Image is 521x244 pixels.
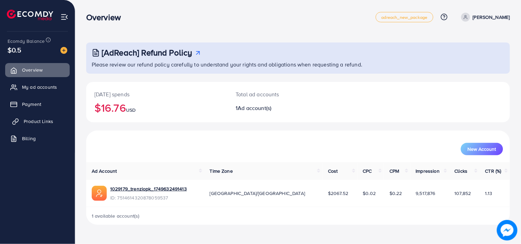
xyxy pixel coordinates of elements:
[5,97,70,111] a: Payment
[236,90,325,98] p: Total ad accounts
[94,101,219,114] h2: $16.76
[473,13,510,21] p: [PERSON_NAME]
[458,13,510,22] a: [PERSON_NAME]
[5,132,70,145] a: Billing
[416,190,435,197] span: 9,517,876
[92,186,107,201] img: ic-ads-acc.e4c84228.svg
[328,168,338,174] span: Cost
[7,10,53,20] img: logo
[363,190,376,197] span: $0.02
[60,13,68,21] img: menu
[389,190,402,197] span: $0.22
[210,190,305,197] span: [GEOGRAPHIC_DATA]/[GEOGRAPHIC_DATA]
[126,107,136,113] span: USD
[110,185,187,192] a: 1029179_trenziopk_1749632491413
[236,105,325,111] h2: 1
[5,114,70,128] a: Product Links
[210,168,233,174] span: Time Zone
[485,190,492,197] span: 1.13
[376,12,433,22] a: adreach_new_package
[22,101,41,108] span: Payment
[22,84,57,90] span: My ad accounts
[22,66,43,73] span: Overview
[461,143,503,155] button: New Account
[92,60,506,69] p: Please review our refund policy carefully to understand your rights and obligations when requesti...
[102,48,192,58] h3: [AdReach] Refund Policy
[110,194,187,201] span: ID: 7514614320878059537
[8,38,45,45] span: Ecomdy Balance
[24,118,53,125] span: Product Links
[92,212,140,219] span: 1 available account(s)
[497,220,518,241] img: image
[94,90,219,98] p: [DATE] spends
[416,168,440,174] span: Impression
[5,80,70,94] a: My ad accounts
[238,104,272,112] span: Ad account(s)
[328,190,348,197] span: $2067.52
[363,168,372,174] span: CPC
[389,168,399,174] span: CPM
[455,190,471,197] span: 107,852
[468,147,496,151] span: New Account
[92,168,117,174] span: Ad Account
[5,63,70,77] a: Overview
[86,12,126,22] h3: Overview
[22,135,36,142] span: Billing
[485,168,501,174] span: CTR (%)
[455,168,468,174] span: Clicks
[8,45,22,55] span: $0.5
[60,47,67,54] img: image
[382,15,428,20] span: adreach_new_package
